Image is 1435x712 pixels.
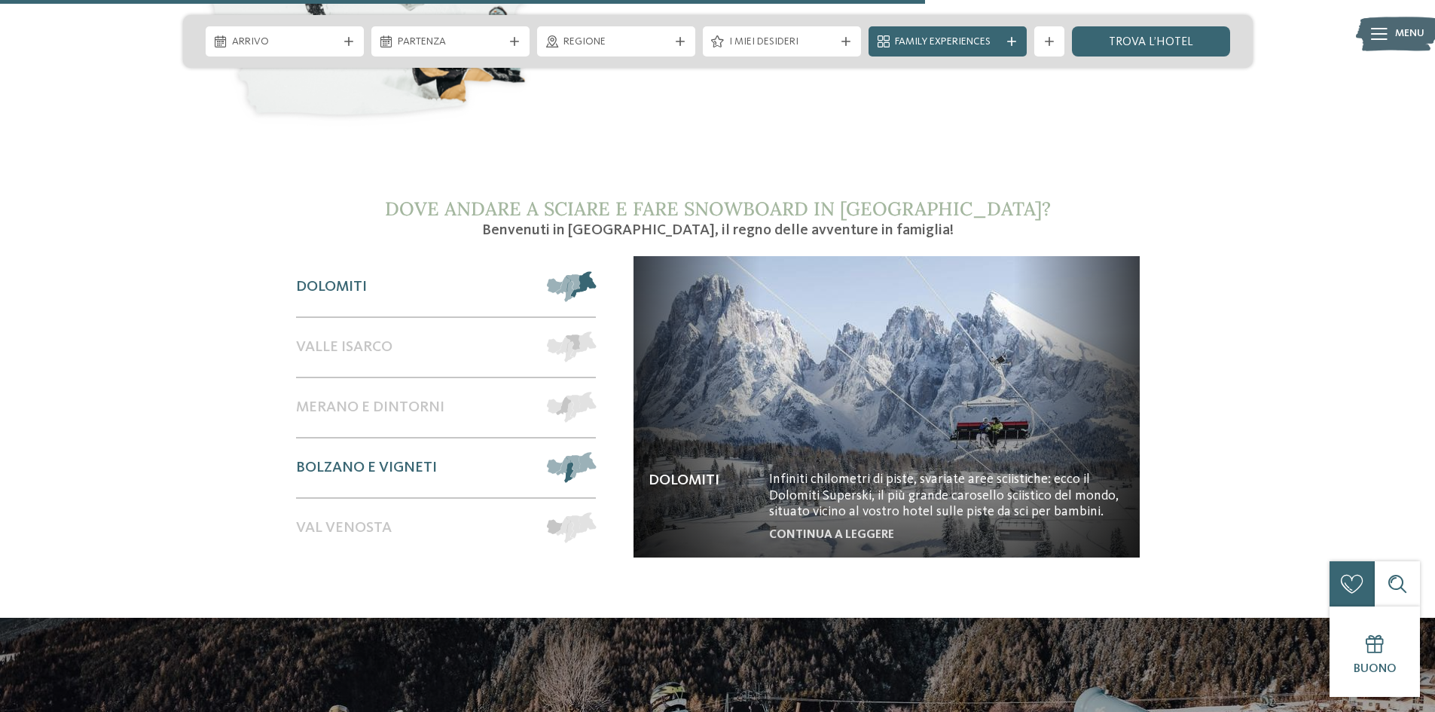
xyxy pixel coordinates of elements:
img: Hotel sulle piste da sci per bambini: divertimento senza confini [634,256,1140,558]
span: Bolzano e vigneti [296,459,437,477]
span: Merano e dintorni [296,399,444,417]
a: continua a leggere [769,529,894,541]
span: Family Experiences [895,35,1000,50]
span: Dove andare a sciare e fare snowboard in [GEOGRAPHIC_DATA]? [385,197,1051,221]
span: Dolomiti [296,278,367,296]
span: Buono [1354,663,1397,675]
span: I miei desideri [729,35,835,50]
span: Regione [563,35,669,50]
span: Arrivo [232,35,337,50]
span: Val Venosta [296,519,392,537]
span: Valle Isarco [296,338,392,356]
a: trova l’hotel [1072,26,1230,57]
a: Buono [1330,607,1420,697]
span: Partenza [398,35,503,50]
span: Benvenuti in [GEOGRAPHIC_DATA], il regno delle avventure in famiglia! [482,223,954,238]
